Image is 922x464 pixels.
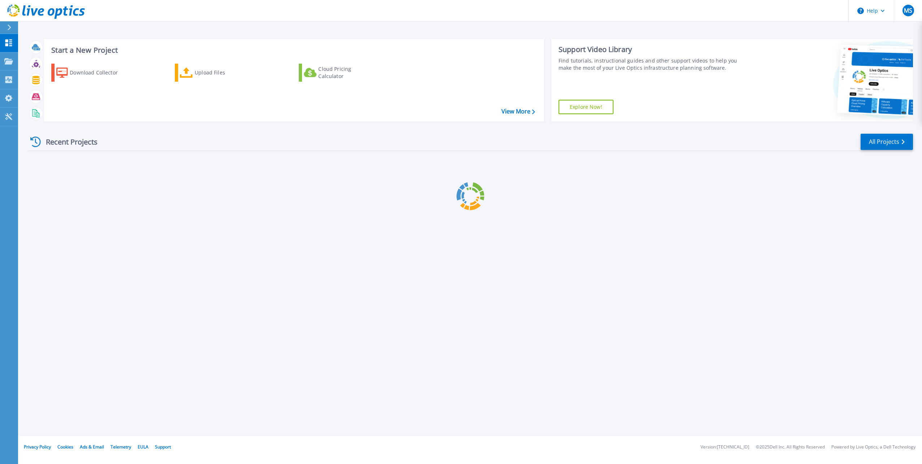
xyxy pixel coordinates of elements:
a: EULA [138,444,148,450]
a: Cookies [57,444,73,450]
div: Find tutorials, instructional guides and other support videos to help you make the most of your L... [559,57,745,72]
a: Support [155,444,171,450]
a: Upload Files [175,64,255,82]
span: MS [904,8,912,13]
a: Ads & Email [80,444,104,450]
a: Explore Now! [559,100,613,114]
div: Upload Files [195,65,253,80]
a: Cloud Pricing Calculator [299,64,379,82]
a: Telemetry [111,444,131,450]
div: Recent Projects [28,133,107,151]
a: All Projects [861,134,913,150]
li: Version: [TECHNICAL_ID] [701,445,749,450]
div: Download Collector [70,65,128,80]
a: View More [501,108,535,115]
li: © 2025 Dell Inc. All Rights Reserved [756,445,825,450]
a: Privacy Policy [24,444,51,450]
a: Download Collector [51,64,132,82]
h3: Start a New Project [51,46,535,54]
div: Support Video Library [559,45,745,54]
li: Powered by Live Optics, a Dell Technology [831,445,915,450]
div: Cloud Pricing Calculator [318,65,376,80]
